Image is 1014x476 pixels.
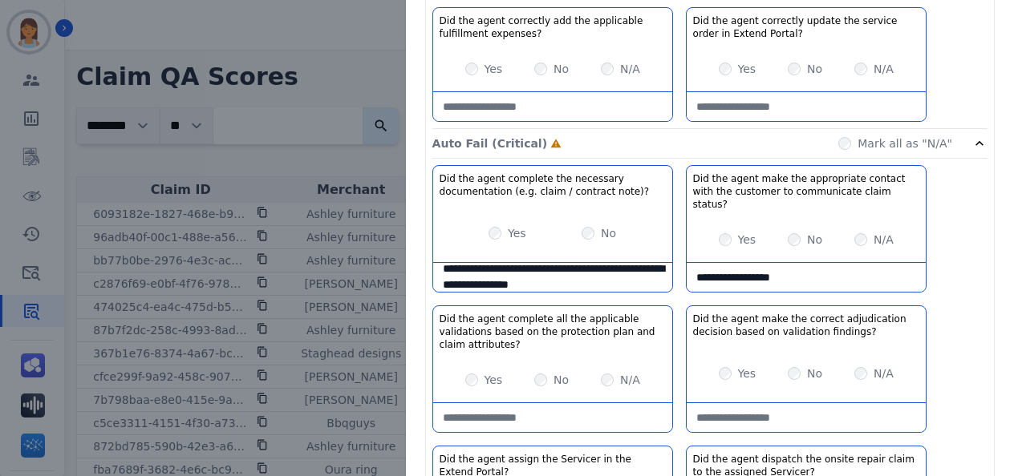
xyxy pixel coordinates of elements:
label: No [554,61,569,77]
label: Mark all as "N/A" [858,135,952,151]
label: N/A [874,365,894,381]
label: Yes [738,365,756,381]
h3: Did the agent make the appropriate contact with the customer to communicate claim status? [693,172,919,211]
label: N/A [874,232,894,248]
h3: Did the agent correctly update the service order in Extend Portal? [693,14,919,40]
label: N/A [620,61,640,77]
label: N/A [620,372,640,388]
label: No [554,372,569,388]
label: Yes [738,232,756,248]
h3: Did the agent complete the necessary documentation (e.g. claim / contract note)? [440,172,666,198]
label: Yes [485,372,503,388]
label: No [807,232,822,248]
label: No [807,365,822,381]
h3: Did the agent complete all the applicable validations based on the protection plan and claim attr... [440,313,666,351]
label: Yes [738,61,756,77]
label: No [807,61,822,77]
label: No [601,225,616,241]
label: N/A [874,61,894,77]
h3: Did the agent correctly add the applicable fulfillment expenses? [440,14,666,40]
p: Auto Fail (Critical) [432,135,547,151]
h3: Did the agent make the correct adjudication decision based on validation findings? [693,313,919,338]
label: Yes [485,61,503,77]
label: Yes [508,225,526,241]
